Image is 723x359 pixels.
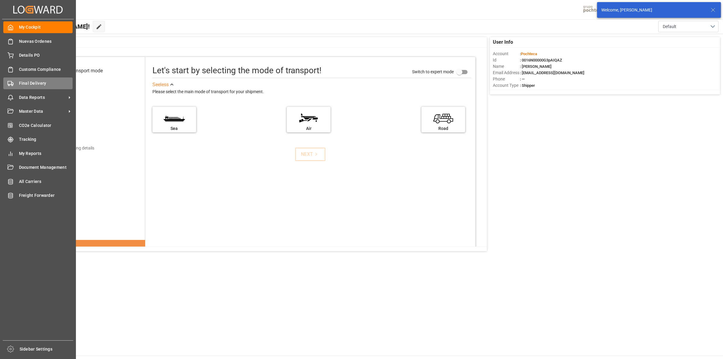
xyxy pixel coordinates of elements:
button: open menu [658,21,718,32]
a: Nuevas Ordenes [3,35,73,47]
a: Freight Forwarder [3,190,73,201]
span: : Shipper [520,83,535,88]
span: Final Delivery [19,80,73,87]
span: Phone [493,76,520,82]
span: Freight Forwarder [19,192,73,199]
a: My Reports [3,147,73,159]
span: Details PO [19,52,73,58]
div: Sea [155,125,193,132]
span: Data Reports [19,94,67,101]
span: My Reports [19,150,73,157]
span: Document Management [19,164,73,171]
span: Master Data [19,108,67,115]
div: Let's start by selecting the mode of transport! [152,64,321,77]
div: Add shipping details [57,145,94,151]
a: Document Management [3,162,73,173]
span: : [520,52,537,56]
span: CO2e Calculator [19,122,73,129]
span: : — [520,77,525,81]
span: Email Address [493,70,520,76]
span: All Carriers [19,178,73,185]
div: Road [424,125,462,132]
a: CO2e Calculator [3,119,73,131]
span: : 0016N00000G3pAIQAZ [520,58,562,62]
a: All Carriers [3,175,73,187]
img: pochtecaImg.jpg_1689854062.jpg [581,5,611,15]
div: Welcome, [PERSON_NAME] [601,7,705,13]
span: : [PERSON_NAME] [520,64,552,69]
div: Air [290,125,327,132]
span: Account [493,51,520,57]
a: Tracking [3,134,73,145]
div: Please select the main mode of transport for your shipment. [152,88,471,96]
button: NEXT [295,148,325,161]
span: Nuevas Ordenes [19,38,73,45]
span: Tracking [19,136,73,143]
span: My Cockpit [19,24,73,30]
a: Customs Compliance [3,63,73,75]
div: NEXT [301,151,319,158]
span: Customs Compliance [19,66,73,73]
span: User Info [493,39,513,46]
span: Pochteca [521,52,537,56]
span: : [EMAIL_ADDRESS][DOMAIN_NAME] [520,71,584,75]
span: Default [663,24,676,30]
div: See less [152,81,169,88]
span: Account Type [493,82,520,89]
span: Sidebar Settings [20,346,74,352]
a: Final Delivery [3,77,73,89]
span: Name [493,63,520,70]
span: Id [493,57,520,63]
a: My Cockpit [3,21,73,33]
div: Select transport mode [56,67,103,74]
a: Details PO [3,49,73,61]
span: Switch to expert mode [412,69,454,74]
